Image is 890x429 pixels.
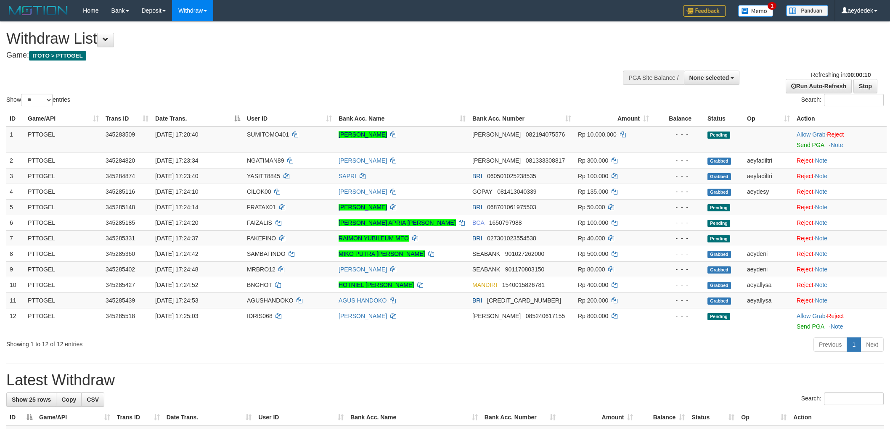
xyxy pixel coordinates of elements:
[797,323,824,330] a: Send PGA
[472,173,482,179] span: BRI
[707,204,730,211] span: Pending
[472,297,482,304] span: BRI
[339,235,409,242] a: RAIMON YUBILEUM MEO
[24,168,102,184] td: PTTOGEL
[152,111,244,126] th: Date Trans.: activate to sort column descending
[24,184,102,199] td: PTTOGEL
[578,297,608,304] span: Rp 200.000
[155,282,198,288] span: [DATE] 17:24:52
[24,246,102,261] td: PTTOGEL
[793,215,887,230] td: ·
[793,199,887,215] td: ·
[6,372,884,389] h1: Latest Withdraw
[481,410,559,425] th: Bank Acc. Number: activate to sort column ascending
[652,111,704,126] th: Balance
[797,142,824,148] a: Send PGA
[163,410,255,425] th: Date Trans.: activate to sort column ascending
[831,323,843,330] a: Note
[339,157,387,164] a: [PERSON_NAME]
[155,266,198,273] span: [DATE] 17:24:48
[6,168,24,184] td: 3
[155,250,198,257] span: [DATE] 17:24:42
[656,218,701,227] div: - - -
[155,313,198,319] span: [DATE] 17:25:03
[793,308,887,334] td: ·
[339,131,387,138] a: [PERSON_NAME]
[797,131,827,138] span: ·
[6,410,36,425] th: ID: activate to sort column descending
[102,111,152,126] th: Trans ID: activate to sort column ascending
[247,131,289,138] span: SUMITOMO401
[487,173,536,179] span: Copy 060501025238535 to clipboard
[847,337,861,352] a: 1
[797,173,813,179] a: Reject
[247,157,284,164] span: NGATIMAN89
[6,111,24,126] th: ID
[36,410,114,425] th: Game/API: activate to sort column ascending
[790,410,884,425] th: Action
[797,297,813,304] a: Reject
[578,173,608,179] span: Rp 100.000
[155,297,198,304] span: [DATE] 17:24:53
[815,250,828,257] a: Note
[472,219,484,226] span: BCA
[61,396,76,403] span: Copy
[21,94,53,106] select: Showentries
[578,188,608,195] span: Rp 135.000
[87,396,99,403] span: CSV
[786,79,852,93] a: Run Auto-Refresh
[656,187,701,196] div: - - -
[707,158,731,165] span: Grabbed
[472,282,497,288] span: MANDIRI
[744,168,793,184] td: aeyfadiltri
[689,74,729,81] span: None selected
[656,234,701,242] div: - - -
[155,235,198,242] span: [DATE] 17:24:37
[688,410,738,425] th: Status: activate to sort column ascending
[347,410,481,425] th: Bank Acc. Name: activate to sort column ascending
[738,410,790,425] th: Op: activate to sort column ascending
[106,250,135,257] span: 345285360
[247,188,271,195] span: CILOK00
[744,153,793,168] td: aeyfadiltri
[793,153,887,168] td: ·
[155,157,198,164] span: [DATE] 17:23:34
[472,131,521,138] span: [PERSON_NAME]
[793,184,887,199] td: ·
[656,281,701,289] div: - - -
[656,312,701,320] div: - - -
[707,266,731,274] span: Grabbed
[155,131,198,138] span: [DATE] 17:20:40
[824,94,884,106] input: Search:
[155,173,198,179] span: [DATE] 17:23:40
[487,235,536,242] span: Copy 027301023554538 to clipboard
[24,292,102,308] td: PTTOGEL
[707,282,731,289] span: Grabbed
[578,235,605,242] span: Rp 40.000
[744,111,793,126] th: Op: activate to sort column ascending
[793,126,887,153] td: ·
[793,168,887,184] td: ·
[24,230,102,246] td: PTTOGEL
[29,51,86,61] span: ITOTO > PTTOGEL
[339,282,414,288] a: HOTNIEL [PERSON_NAME]
[6,30,585,47] h1: Withdraw List
[793,111,887,126] th: Action
[6,199,24,215] td: 5
[472,204,482,211] span: BRI
[744,246,793,261] td: aeydeni
[744,277,793,292] td: aeyallysa
[793,230,887,246] td: ·
[56,392,82,407] a: Copy
[24,215,102,230] td: PTTOGEL
[106,282,135,288] span: 345285427
[6,337,365,348] div: Showing 1 to 12 of 12 entries
[155,204,198,211] span: [DATE] 17:24:14
[824,392,884,405] input: Search:
[827,131,844,138] a: Reject
[656,172,701,180] div: - - -
[815,266,828,273] a: Note
[578,313,608,319] span: Rp 800.000
[487,297,561,304] span: Copy 375601018827537 to clipboard
[656,250,701,258] div: - - -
